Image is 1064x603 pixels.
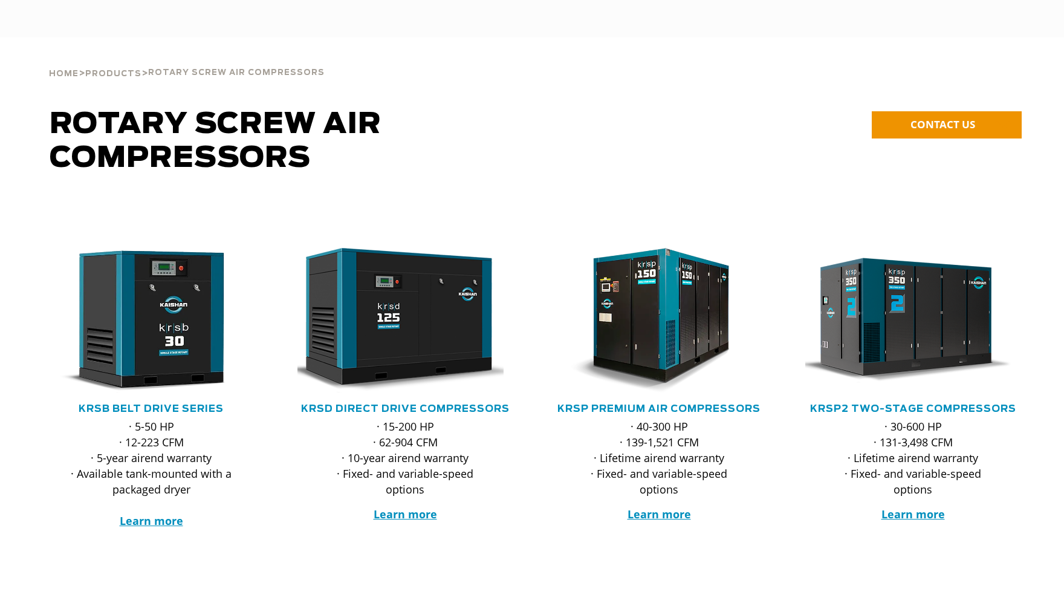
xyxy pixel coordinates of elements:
img: Rotary Screw Air Compressors [34,248,250,393]
span: Home [49,70,79,78]
p: · 30-600 HP · 131-3,498 CFM · Lifetime airend warranty · Fixed- and variable-speed options [829,419,996,497]
a: Home [49,68,79,79]
a: Learn more [628,507,691,521]
a: KRSP2 Two-Stage Compressors [810,404,1016,414]
a: Learn more [881,507,945,521]
p: · 5-50 HP · 12-223 CFM · 5-year airend warranty · Available tank-mounted with a packaged dryer [68,419,235,529]
a: Learn more [120,513,183,528]
span: Rotary Screw Air Compressors [50,110,381,173]
a: CONTACT US [872,111,1022,139]
div: Rotary Screw Air Compressors [44,248,259,393]
span: Rotary Screw Air Compressors [148,69,325,77]
img: Rotary Screw Air Compressors [542,248,757,393]
div: Rotary Screw Air Compressors [297,248,513,393]
a: Products [85,68,141,79]
div: Rotary Screw Air Compressors [805,248,1020,393]
div: Rotary Screw Air Compressors [551,248,767,393]
img: Rotary Screw Air Compressors [288,248,504,393]
img: Rotary Screw Air Compressors [796,248,1011,393]
p: · 15-200 HP · 62-904 CFM · 10-year airend warranty · Fixed- and variable-speed options [322,419,488,497]
div: > > [49,37,325,83]
a: Learn more [374,507,437,521]
a: KRSB Belt Drive Series [79,404,224,414]
a: KRSP Premium Air Compressors [557,404,761,414]
span: Products [85,70,141,78]
a: KRSD Direct Drive Compressors [301,404,510,414]
p: · 40-300 HP · 139-1,521 CFM · Lifetime airend warranty · Fixed- and variable-speed options [576,419,742,497]
span: CONTACT US [910,117,975,131]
